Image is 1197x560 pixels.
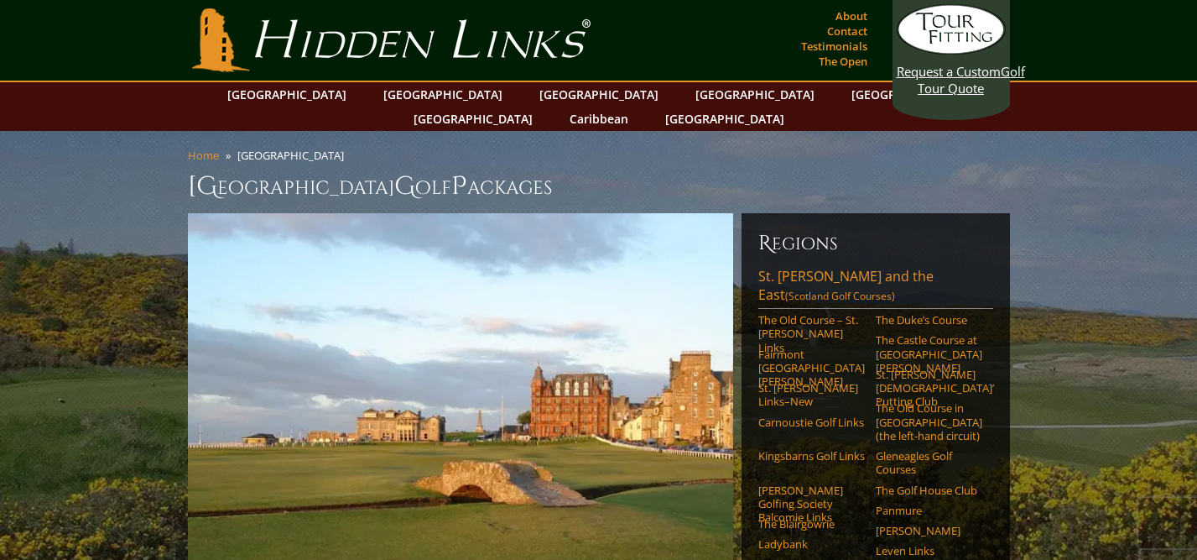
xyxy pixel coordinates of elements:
a: Contact [823,19,872,43]
a: Fairmont [GEOGRAPHIC_DATA][PERSON_NAME] [758,348,865,389]
a: Testimonials [797,34,872,58]
span: Request a Custom [897,63,1001,80]
a: Caribbean [561,107,637,131]
h1: [GEOGRAPHIC_DATA] olf ackages [188,170,1010,203]
a: Panmure [876,504,982,517]
a: [GEOGRAPHIC_DATA] [375,82,511,107]
a: The Blairgowrie [758,517,865,531]
a: The Duke’s Course [876,313,982,327]
a: Home [188,148,219,163]
a: St. [PERSON_NAME] Links–New [758,381,865,409]
a: The Golf House Club [876,484,982,497]
a: Carnoustie Golf Links [758,416,865,429]
a: [GEOGRAPHIC_DATA] [843,82,979,107]
a: Leven Links [876,544,982,557]
a: [PERSON_NAME] [876,524,982,537]
a: Ladybank [758,537,865,551]
span: G [394,170,415,203]
span: P [451,170,467,203]
a: The Old Course in [GEOGRAPHIC_DATA] (the left-hand circuit) [876,401,982,442]
a: About [831,4,872,28]
a: St. [PERSON_NAME] [DEMOGRAPHIC_DATA]’ Putting Club [876,368,982,409]
a: Gleneagles Golf Courses [876,449,982,477]
a: The Old Course – St. [PERSON_NAME] Links [758,313,865,354]
a: Kingsbarns Golf Links [758,449,865,463]
span: (Scotland Golf Courses) [785,289,895,303]
a: Request a CustomGolf Tour Quote [897,4,1006,97]
a: [GEOGRAPHIC_DATA] [405,107,541,131]
h6: Regions [758,230,993,257]
li: [GEOGRAPHIC_DATA] [237,148,351,163]
a: St. [PERSON_NAME] and the East(Scotland Golf Courses) [758,267,993,309]
a: The Castle Course at [GEOGRAPHIC_DATA][PERSON_NAME] [876,333,982,374]
a: [GEOGRAPHIC_DATA] [687,82,823,107]
a: [GEOGRAPHIC_DATA] [657,107,793,131]
a: [GEOGRAPHIC_DATA] [219,82,355,107]
a: [GEOGRAPHIC_DATA] [531,82,667,107]
a: The Open [814,50,872,73]
a: [PERSON_NAME] Golfing Society Balcomie Links [758,484,865,525]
